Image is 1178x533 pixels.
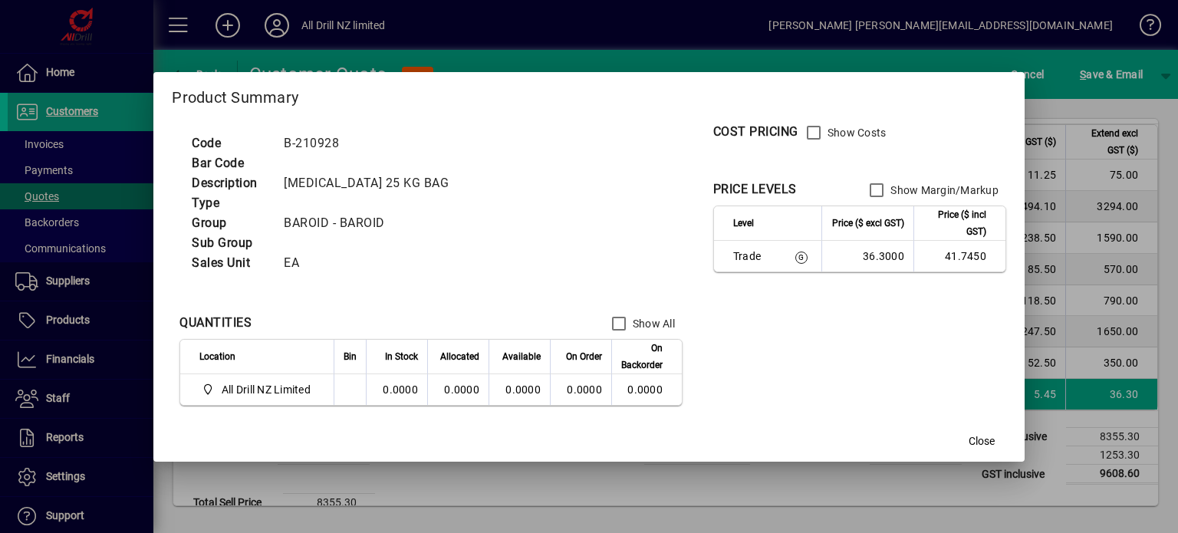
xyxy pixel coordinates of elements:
td: 41.7450 [913,241,1005,271]
h2: Product Summary [153,72,1025,117]
label: Show Costs [824,125,887,140]
td: Type [184,193,276,213]
div: PRICE LEVELS [713,180,797,199]
td: B-210928 [276,133,467,153]
td: BAROID - BAROID [276,213,467,233]
td: 0.0000 [611,374,682,405]
span: In Stock [385,348,418,365]
td: Bar Code [184,153,276,173]
span: Trade [733,248,774,264]
td: 36.3000 [821,241,913,271]
span: Allocated [440,348,479,365]
td: Description [184,173,276,193]
span: On Backorder [621,340,663,373]
span: Available [502,348,541,365]
td: Sub Group [184,233,276,253]
td: 0.0000 [427,374,489,405]
button: Close [957,428,1006,456]
div: QUANTITIES [179,314,252,332]
td: Group [184,213,276,233]
span: Price ($ incl GST) [923,206,986,240]
td: 0.0000 [489,374,550,405]
span: Bin [344,348,357,365]
td: [MEDICAL_DATA] 25 KG BAG [276,173,467,193]
span: Location [199,348,235,365]
span: All Drill NZ Limited [222,382,311,397]
label: Show All [630,316,675,331]
td: EA [276,253,467,273]
span: All Drill NZ Limited [199,380,317,399]
label: Show Margin/Markup [887,183,999,198]
span: On Order [566,348,602,365]
span: 0.0000 [567,383,602,396]
span: Price ($ excl GST) [832,215,904,232]
td: Sales Unit [184,253,276,273]
span: Level [733,215,754,232]
span: Close [969,433,995,449]
div: COST PRICING [713,123,798,141]
td: Code [184,133,276,153]
td: 0.0000 [366,374,427,405]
